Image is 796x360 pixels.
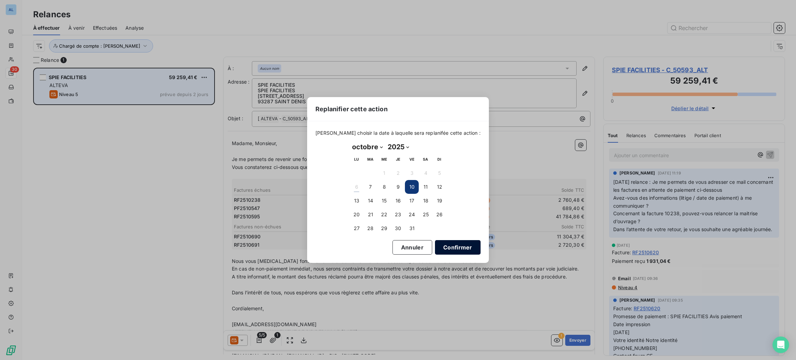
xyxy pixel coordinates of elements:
button: 6 [350,180,363,194]
button: 14 [363,194,377,208]
button: 7 [363,180,377,194]
button: 21 [363,208,377,221]
button: 26 [433,208,446,221]
span: Replanifier cette action [315,104,388,114]
button: 31 [405,221,419,235]
button: 13 [350,194,363,208]
button: 22 [377,208,391,221]
button: 16 [391,194,405,208]
button: 19 [433,194,446,208]
button: 29 [377,221,391,235]
button: 28 [363,221,377,235]
button: 5 [433,166,446,180]
button: Annuler [392,240,432,255]
button: 23 [391,208,405,221]
button: 4 [419,166,433,180]
button: 1 [377,166,391,180]
button: 30 [391,221,405,235]
button: 25 [419,208,433,221]
th: mardi [363,152,377,166]
th: mercredi [377,152,391,166]
button: 20 [350,208,363,221]
span: [PERSON_NAME] choisir la date à laquelle sera replanifée cette action : [315,130,481,136]
button: 10 [405,180,419,194]
button: 9 [391,180,405,194]
button: Confirmer [435,240,481,255]
th: jeudi [391,152,405,166]
div: Open Intercom Messenger [773,337,789,353]
th: lundi [350,152,363,166]
button: 11 [419,180,433,194]
button: 17 [405,194,419,208]
button: 27 [350,221,363,235]
button: 24 [405,208,419,221]
th: dimanche [433,152,446,166]
th: vendredi [405,152,419,166]
button: 18 [419,194,433,208]
button: 12 [433,180,446,194]
button: 2 [391,166,405,180]
button: 15 [377,194,391,208]
button: 8 [377,180,391,194]
th: samedi [419,152,433,166]
button: 3 [405,166,419,180]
